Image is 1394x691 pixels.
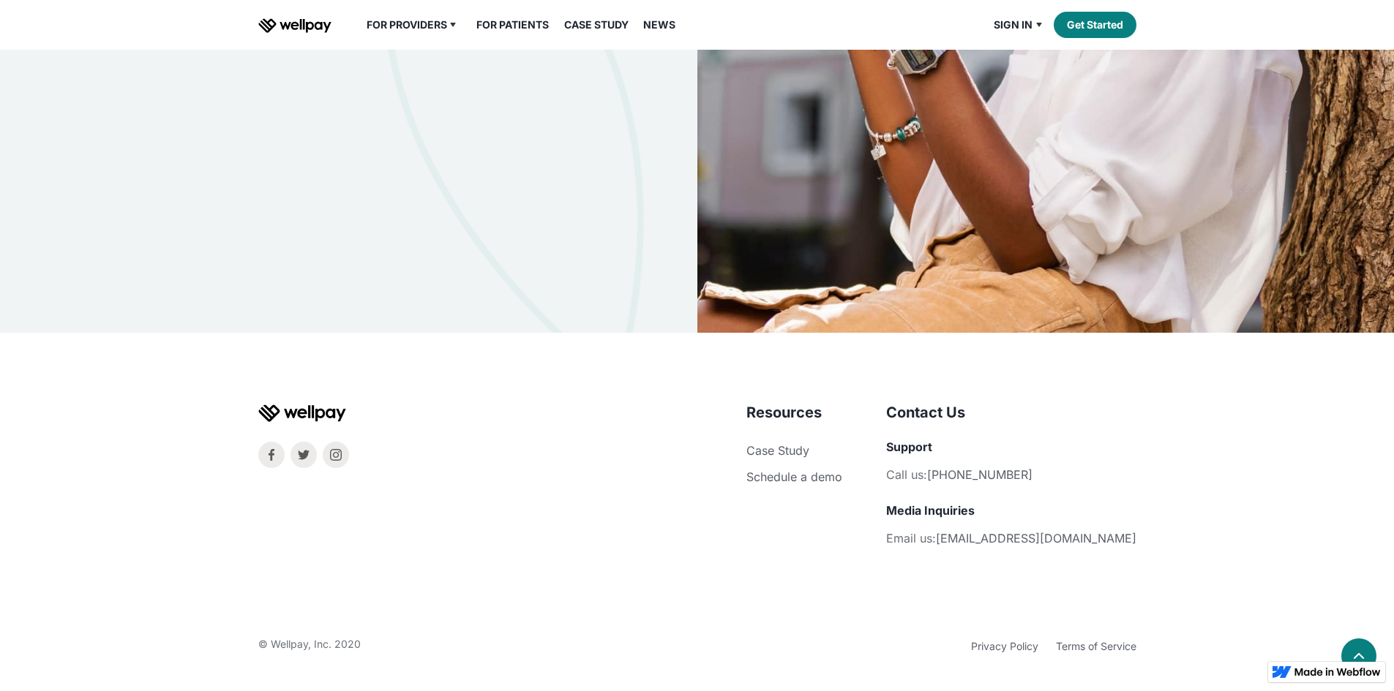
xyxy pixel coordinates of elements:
div: © Wellpay, Inc. 2020 [258,637,361,656]
div: Sign in [985,16,1054,34]
li: Email us: [886,527,1136,549]
a: Case Study [746,443,809,458]
h5: Media Inquiries [886,503,1136,518]
a: [PHONE_NUMBER] [927,467,1033,482]
a: For Patients [468,16,558,34]
a: Schedule a demo [746,469,842,484]
a: Privacy Policy [971,640,1038,652]
img: Made in Webflow [1294,668,1381,676]
li: Call us: [886,464,1136,486]
div: Sign in [994,16,1033,34]
h5: Support [886,439,1136,455]
a: News [634,16,684,34]
h4: Resources [746,403,842,422]
a: Get Started [1054,12,1136,38]
h4: Contact Us [886,403,1136,422]
a: Case Study [555,16,637,34]
a: home [258,16,331,34]
div: For Providers [358,16,468,34]
a: [EMAIL_ADDRESS][DOMAIN_NAME] [936,531,1136,545]
a: Terms of Service [1056,640,1136,652]
div: For Providers [367,16,447,34]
